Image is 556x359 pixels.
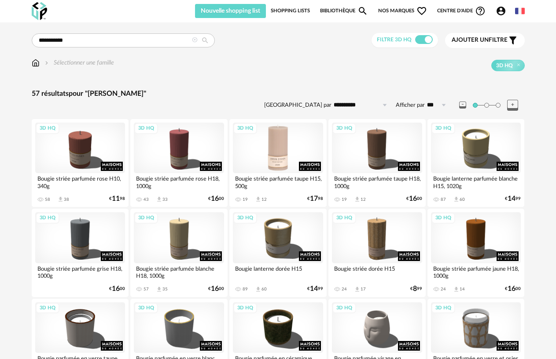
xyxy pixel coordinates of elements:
div: 57 résultats [32,89,525,98]
div: Bougie striée parfumée blanche H18, 1000g [134,263,224,281]
span: Filtre 3D HQ [377,37,412,42]
label: [GEOGRAPHIC_DATA] par [264,102,331,109]
img: OXP [32,2,47,20]
div: Bougie striée parfumée grise H18, 1000g [35,263,125,281]
a: 3D HQ Bougie striée parfumée rose H18, 1000g 43 Download icon 33 €1600 [130,119,228,207]
div: 3D HQ [431,213,455,224]
div: Bougie striée parfumée rose H18, 1000g [134,173,224,191]
button: Ajouter unfiltre Filter icon [445,33,525,48]
button: Nouvelle shopping list [195,4,266,18]
div: 57 [144,286,149,292]
a: 3D HQ Bougie striée parfumée grise H18, 1000g €1600 [32,209,129,297]
div: 24 [342,286,347,292]
div: 17 [361,286,366,292]
div: 3D HQ [233,123,257,134]
div: € 00 [208,286,224,292]
div: € 99 [307,286,323,292]
div: 60 [261,286,267,292]
div: 58 [45,197,50,202]
div: 3D HQ [332,213,356,224]
div: 43 [144,197,149,202]
div: 3D HQ [134,303,158,314]
a: 3D HQ Bougie striée parfumée blanche H18, 1000g 57 Download icon 35 €1600 [130,209,228,297]
div: € 98 [307,196,323,202]
img: svg+xml;base64,PHN2ZyB3aWR0aD0iMTYiIGhlaWdodD0iMTYiIHZpZXdCb3g9IjAgMCAxNiAxNiIgZmlsbD0ibm9uZSIgeG... [43,58,50,67]
div: € 99 [505,196,521,202]
a: 3D HQ Bougie lanterne dorée H15 89 Download icon 60 €1499 [229,209,327,297]
img: svg+xml;base64,PHN2ZyB3aWR0aD0iMTYiIGhlaWdodD0iMTciIHZpZXdCb3g9IjAgMCAxNiAxNyIgZmlsbD0ibm9uZSIgeG... [32,58,40,67]
span: 3D HQ [496,62,513,69]
div: Bougie striée parfumée taupe H15, 500g [233,173,323,191]
a: 3D HQ Bougie striée parfumée rose H10, 340g 58 Download icon 38 €1198 [32,119,129,207]
span: Download icon [354,286,361,293]
div: 19 [243,197,248,202]
span: 11 [112,196,120,202]
div: 19 [342,197,347,202]
span: Help Circle Outline icon [475,6,486,16]
span: 14 [310,286,318,292]
span: Download icon [156,286,162,293]
div: 35 [162,286,168,292]
div: 3D HQ [36,213,59,224]
span: 8 [413,286,417,292]
span: Heart Outline icon [416,6,427,16]
div: 3D HQ [332,123,356,134]
div: € 00 [109,286,125,292]
span: Account Circle icon [496,6,506,16]
div: 3D HQ [134,213,158,224]
div: Bougie striée parfumée rose H10, 340g [35,173,125,191]
div: 3D HQ [233,303,257,314]
div: 38 [64,197,69,202]
span: Magnify icon [357,6,368,16]
div: 24 [441,286,446,292]
div: 3D HQ [233,213,257,224]
div: 60 [460,197,465,202]
a: 3D HQ Bougie lanterne parfumée blanche H15, 1020g 87 Download icon 60 €1499 [427,119,525,207]
div: 3D HQ [36,123,59,134]
div: 12 [361,197,366,202]
img: fr [515,6,525,16]
span: Download icon [255,196,261,203]
div: Bougie striée parfumée taupe H18, 1000g [332,173,422,191]
span: 16 [211,286,219,292]
div: Bougie striée parfumée jaune H18, 1000g [431,263,521,281]
span: Nouvelle shopping list [201,8,260,14]
div: € 00 [208,196,224,202]
div: 3D HQ [36,303,59,314]
a: 3D HQ Bougie striée parfumée jaune H18, 1000g 24 Download icon 14 €1600 [427,209,525,297]
div: 3D HQ [134,123,158,134]
div: Bougie striée dorée H15 [332,263,422,281]
span: Centre d'aideHelp Circle Outline icon [437,6,486,16]
div: 14 [460,286,465,292]
span: 17 [310,196,318,202]
div: € 98 [109,196,125,202]
div: Bougie lanterne parfumée blanche H15, 1020g [431,173,521,191]
div: 3D HQ [431,303,455,314]
div: 3D HQ [431,123,455,134]
span: Nos marques [378,4,427,18]
span: Download icon [255,286,261,293]
a: BibliothèqueMagnify icon [320,4,368,18]
span: 16 [409,196,417,202]
span: Download icon [453,286,460,293]
div: 3D HQ [332,303,356,314]
span: Download icon [453,196,460,203]
span: 16 [211,196,219,202]
span: Download icon [354,196,361,203]
a: 3D HQ Bougie striée parfumée taupe H18, 1000g 19 Download icon 12 €1600 [328,119,426,207]
label: Afficher par [396,102,425,109]
span: Download icon [57,196,64,203]
span: 16 [112,286,120,292]
a: 3D HQ Bougie striée dorée H15 24 Download icon 17 €899 [328,209,426,297]
span: filtre [452,36,508,44]
div: Sélectionner une famille [43,58,114,67]
a: Shopping Lists [271,4,310,18]
span: Download icon [156,196,162,203]
span: Filter icon [508,35,518,46]
div: 87 [441,197,446,202]
span: pour "[PERSON_NAME]" [69,90,146,97]
span: 16 [508,286,515,292]
div: € 00 [505,286,521,292]
div: 89 [243,286,248,292]
div: 12 [261,197,267,202]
